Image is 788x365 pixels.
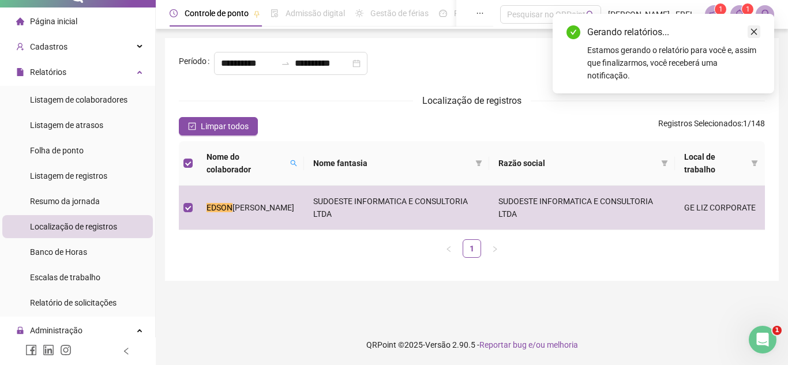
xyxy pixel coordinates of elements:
span: dashboard [439,9,447,17]
td: SUDOESTE INFORMATICA E CONSULTORIA LTDA [489,186,675,230]
li: Próxima página [486,239,504,258]
sup: 1 [715,3,726,15]
span: close [750,28,758,36]
span: to [281,59,290,68]
span: Razão social [498,157,656,170]
iframe: Intercom live chat [749,326,776,353]
span: left [122,347,130,355]
span: Localização de registros [422,95,521,106]
span: Registros Selecionados [658,119,741,128]
span: 1 [746,5,750,13]
mark: EDSON [207,203,232,212]
div: Estamos gerando o relatório para você e, assim que finalizarmos, você receberá uma notificação. [587,44,760,82]
span: ellipsis [476,9,484,17]
span: Versão [425,340,451,349]
button: right [486,239,504,258]
td: SUDOESTE INFORMATICA E CONSULTORIA LTDA [304,186,490,230]
li: Página anterior [440,239,458,258]
span: right [491,246,498,253]
span: filter [749,148,760,178]
span: Reportar bug e/ou melhoria [479,340,578,349]
span: clock-circle [170,9,178,17]
span: search [288,148,299,178]
span: [PERSON_NAME] - FREIRE INFORMÁTICA LTDA [608,8,698,21]
span: Resumo da jornada [30,197,100,206]
span: Painel do DP [454,9,499,18]
span: Relatório de solicitações [30,298,117,307]
span: sun [355,9,363,17]
span: filter [475,160,482,167]
div: Gerando relatórios... [587,25,760,39]
span: Nome fantasia [313,157,471,170]
span: Listagem de atrasos [30,121,103,130]
span: Escalas de trabalho [30,273,100,282]
span: notification [709,9,719,20]
sup: 1 [742,3,753,15]
span: filter [473,155,485,172]
span: swap-right [281,59,290,68]
span: Banco de Horas [30,247,87,257]
span: : 1 / 148 [658,117,765,136]
span: Local de trabalho [684,150,746,176]
span: linkedin [43,344,54,356]
span: search [290,160,297,167]
span: Limpar todos [201,120,249,133]
span: file [16,68,24,76]
span: left [445,246,452,253]
span: lock [16,326,24,334]
a: 1 [463,240,481,257]
span: 1 [772,326,782,335]
span: check-square [188,122,196,130]
span: Nome do colaborador [207,150,286,176]
span: [PERSON_NAME] [232,203,294,212]
span: user-add [16,43,24,51]
button: left [440,239,458,258]
span: Listagem de colaboradores [30,95,127,104]
span: Folha de ponto [30,146,84,155]
span: Cadastros [30,42,67,51]
span: instagram [60,344,72,356]
span: Relatórios [30,67,66,77]
button: Limpar todos [179,117,258,136]
span: 1 [719,5,723,13]
span: bell [734,9,745,20]
span: Listagem de registros [30,171,107,180]
span: Período [179,55,207,67]
span: facebook [25,344,37,356]
span: filter [751,160,758,167]
span: Gestão de férias [370,9,429,18]
span: Admissão digital [286,9,345,18]
span: Localização de registros [30,222,117,231]
span: filter [659,155,670,172]
li: 1 [463,239,481,258]
span: filter [661,160,668,167]
span: Controle de ponto [185,9,249,18]
img: 1016 [756,6,774,23]
span: file-done [271,9,279,17]
footer: QRPoint © 2025 - 2.90.5 - [156,325,788,365]
span: pushpin [253,10,260,17]
span: Administração [30,326,82,335]
td: GE LIZ CORPORATE [675,186,765,230]
span: search [586,10,595,19]
a: Close [748,25,760,38]
span: home [16,17,24,25]
span: check-circle [566,25,580,39]
span: Página inicial [30,17,77,26]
